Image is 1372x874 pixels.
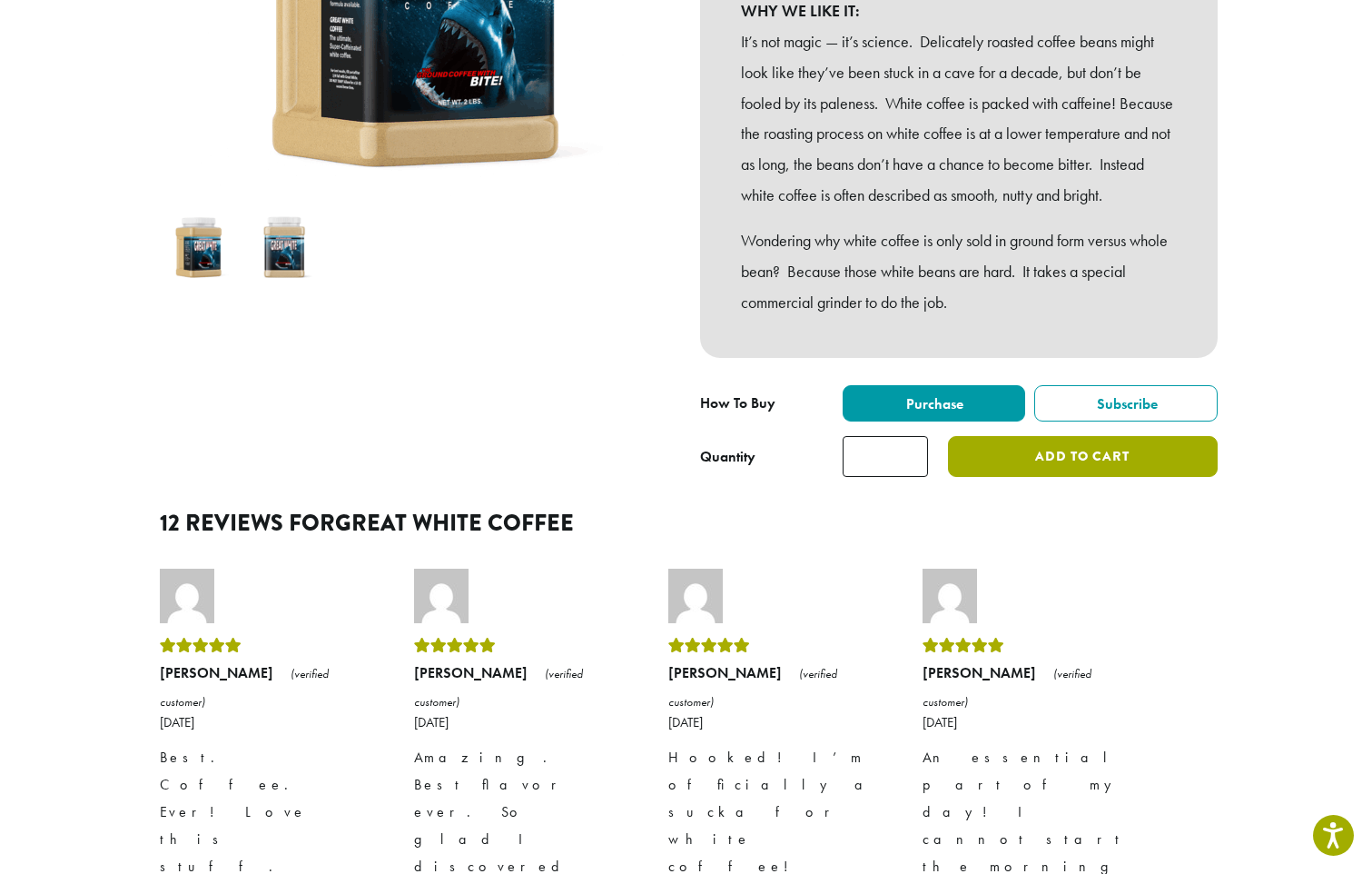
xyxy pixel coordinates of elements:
[163,212,234,283] img: Great White Coffee
[923,663,1036,682] strong: [PERSON_NAME]
[948,436,1217,477] button: Add to cart
[249,212,321,283] img: Great White Coffee - Image 2
[668,666,837,709] em: (verified customer)
[923,715,1131,730] time: [DATE]
[414,715,623,730] time: [DATE]
[1094,394,1158,413] span: Subscribe
[668,632,877,660] div: Rated 5 out of 5
[700,393,775,412] span: How To Buy
[741,225,1177,317] p: Wondering why white coffee is only sold in ground form versus whole bean? Because those white bea...
[700,446,755,468] div: Quantity
[923,666,1091,709] em: (verified customer)
[741,26,1177,211] p: It’s not magic — it’s science. Delicately roasted coffee beans might look like they’ve been stuck...
[668,663,782,682] strong: [PERSON_NAME]
[335,506,574,540] span: Great White Coffee
[414,632,623,660] div: Rated 5 out of 5
[923,632,1131,660] div: Rated 5 out of 5
[160,510,1213,537] h2: 12 reviews for
[414,666,583,709] em: (verified customer)
[668,715,877,730] time: [DATE]
[903,394,963,413] span: Purchase
[160,632,369,660] div: Rated 5 out of 5
[414,663,528,682] strong: [PERSON_NAME]
[843,436,928,477] input: Product quantity
[160,666,329,709] em: (verified customer)
[160,663,273,682] strong: [PERSON_NAME]
[160,715,369,730] time: [DATE]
